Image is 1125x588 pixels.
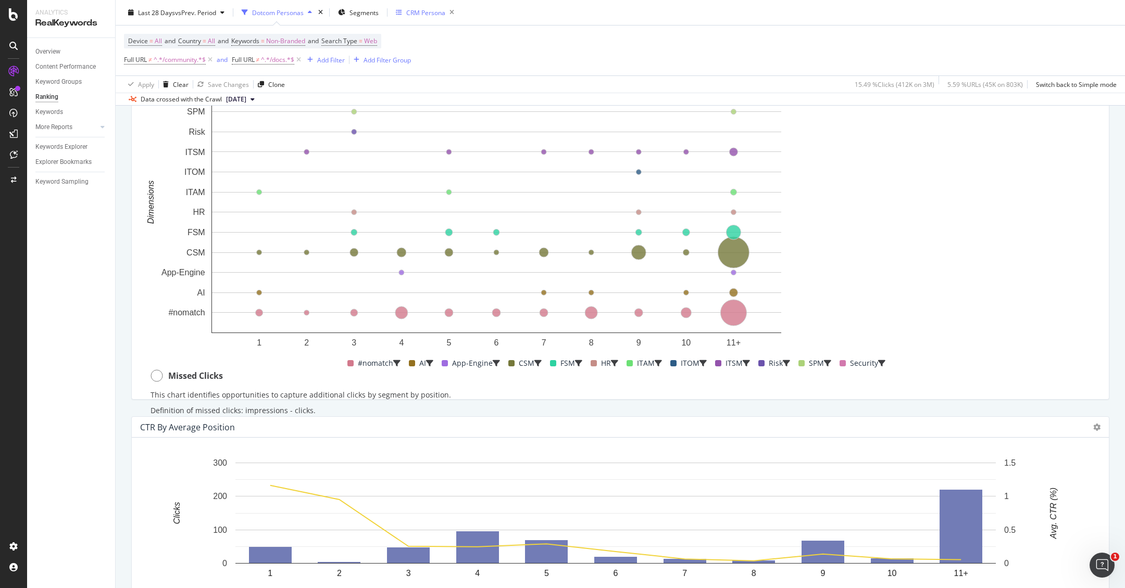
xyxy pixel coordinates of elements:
[888,569,897,578] text: 10
[406,569,411,578] text: 3
[519,357,534,369] span: CSM
[1004,492,1009,501] text: 1
[35,107,63,118] div: Keywords
[124,55,147,64] span: Full URL
[218,36,229,45] span: and
[35,122,97,133] a: More Reports
[809,357,824,369] span: SPM
[140,66,852,357] div: A chart.
[213,526,227,534] text: 100
[850,357,878,369] span: Security
[392,4,458,21] button: CRM Persona
[589,338,594,347] text: 8
[266,34,305,48] span: Non-Branded
[636,338,641,347] text: 9
[1004,459,1016,468] text: 1.5
[165,36,176,45] span: and
[154,53,206,67] span: ^.*/community.*$
[35,122,72,133] div: More Reports
[186,188,205,197] text: ITAM
[140,422,235,432] div: CTR By Average Position
[35,8,107,17] div: Analytics
[35,142,87,152] div: Keywords Explorer
[168,370,223,382] span: Missed Clicks
[238,4,316,21] button: Dotcom Personas
[217,55,228,65] button: and
[349,54,411,66] button: Add Filter Group
[364,55,411,64] div: Add Filter Group
[752,569,756,578] text: 8
[184,168,205,177] text: ITOM
[197,288,205,297] text: AI
[261,53,294,67] span: ^.*/docs.*$
[151,390,1090,400] p: This chart identifies opportunities to capture additional clicks by segment by position.
[316,7,325,18] div: times
[727,338,741,347] text: 11+
[193,208,205,217] text: HR
[321,36,357,45] span: Search Type
[399,338,404,347] text: 4
[149,36,153,45] span: =
[35,61,108,72] a: Content Performance
[1004,559,1009,568] text: 0
[35,176,108,187] a: Keyword Sampling
[203,36,206,45] span: =
[820,569,825,578] text: 9
[349,8,379,17] span: Segments
[544,569,549,578] text: 5
[304,338,309,347] text: 2
[178,36,201,45] span: Country
[364,34,377,48] span: Web
[35,92,108,103] a: Ranking
[334,4,383,21] button: Segments
[268,80,285,88] div: Clone
[155,34,162,48] span: All
[35,157,92,168] div: Explorer Bookmarks
[352,338,356,347] text: 3
[681,338,691,347] text: 10
[193,76,249,93] button: Save Changes
[140,457,1091,583] svg: A chart.
[726,357,743,369] span: ITSM
[494,338,499,347] text: 6
[252,8,304,17] div: Dotcom Personas
[419,357,426,369] span: AI
[254,76,285,93] button: Clone
[261,36,265,45] span: =
[257,338,261,347] text: 1
[769,357,783,369] span: Risk
[161,269,205,277] text: App-Engine
[222,93,259,106] button: [DATE]
[128,36,148,45] span: Device
[35,107,108,118] a: Keywords
[268,569,272,578] text: 1
[947,80,1023,88] div: 5.59 % URLs ( 45K on 803K )
[185,148,205,157] text: ITSM
[614,569,618,578] text: 6
[187,228,205,237] text: FSM
[168,309,205,317] text: #nomatch
[186,248,205,257] text: CSM
[189,127,206,136] text: Risk
[138,8,175,17] span: Last 28 Days
[1090,553,1115,578] iframe: Intercom live chat
[231,36,259,45] span: Keywords
[217,55,228,64] div: and
[303,54,345,66] button: Add Filter
[1004,526,1016,534] text: 0.5
[146,181,155,224] text: Dimensions
[35,76,108,87] a: Keyword Groups
[222,559,227,568] text: 0
[148,55,152,64] span: ≠
[308,36,319,45] span: and
[560,357,575,369] span: FSM
[256,55,260,64] span: ≠
[159,76,189,93] button: Clear
[141,95,222,104] div: Data crossed with the Crawl
[406,8,445,17] div: CRM Persona
[637,357,655,369] span: ITAM
[175,8,216,17] span: vs Prev. Period
[601,357,611,369] span: HR
[172,502,181,525] text: Clicks
[35,92,58,103] div: Ranking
